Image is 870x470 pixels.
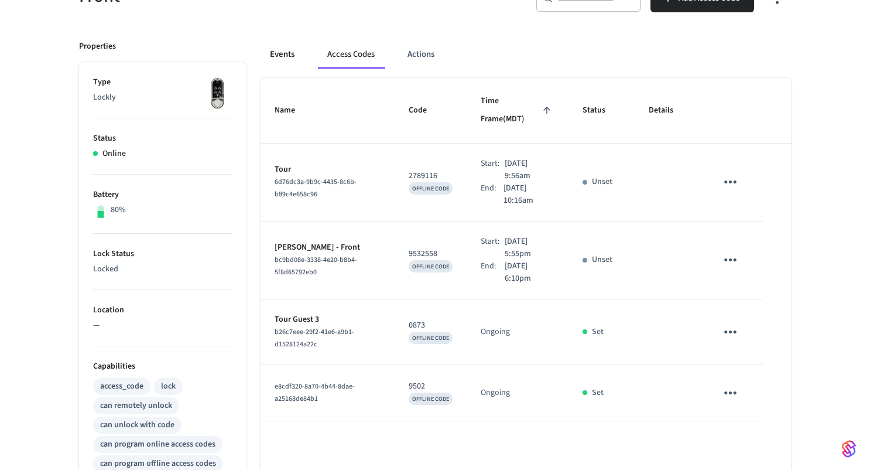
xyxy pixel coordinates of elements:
[275,255,357,277] span: bc9bd08e-3338-4e20-b8b4-5f8d65792eb0
[93,360,232,373] p: Capabilities
[505,158,554,182] p: [DATE] 9:56am
[161,380,176,393] div: lock
[93,91,232,104] p: Lockly
[100,458,216,470] div: can program offline access codes
[275,177,357,199] span: 6d76dc3a-9b9c-4435-8c6b-b89c4e658c96
[261,40,791,69] div: ant example
[412,185,449,193] span: OFFLINE CODE
[412,334,449,342] span: OFFLINE CODE
[93,132,232,145] p: Status
[275,314,381,326] p: Tour Guest 3
[592,326,604,338] p: Set
[409,319,453,332] p: 0873
[412,263,449,271] span: OFFLINE CODE
[275,241,381,254] p: [PERSON_NAME] - Front
[398,40,444,69] button: Actions
[100,400,172,412] div: can remotely unlock
[505,236,554,260] p: [DATE] 5:55pm
[481,92,554,129] span: Time Frame(MDT)
[100,380,143,393] div: access_code
[481,260,505,285] div: End:
[93,76,232,88] p: Type
[467,299,568,365] td: Ongoing
[649,101,689,120] span: Details
[93,319,232,332] p: —
[111,204,126,216] p: 80%
[409,380,453,393] p: 9502
[93,189,232,201] p: Battery
[275,101,310,120] span: Name
[583,101,621,120] span: Status
[93,304,232,316] p: Location
[842,440,856,458] img: SeamLogoGradient.69752ec5.svg
[275,164,381,176] p: Tour
[261,40,304,69] button: Events
[261,78,791,421] table: sticky table
[409,101,442,120] span: Code
[93,248,232,260] p: Lock Status
[481,182,503,207] div: End:
[592,176,612,188] p: Unset
[93,263,232,275] p: Locked
[100,438,215,451] div: can program online access codes
[505,260,554,285] p: [DATE] 6:10pm
[467,365,568,421] td: Ongoing
[102,148,126,160] p: Online
[409,170,453,182] p: 2789116
[79,40,116,53] p: Properties
[481,236,505,260] div: Start:
[592,254,612,266] p: Unset
[275,327,354,349] span: b26c7eee-29f2-41e6-a9b1-d1528124a22c
[412,395,449,403] span: OFFLINE CODE
[592,387,604,399] p: Set
[409,248,453,260] p: 9532558
[100,419,174,431] div: can unlock with code
[203,76,232,111] img: Lockly Vision Lock, Front
[275,382,355,404] span: e8cdf320-8a70-4b44-8dae-a25168de84b1
[481,158,505,182] div: Start:
[318,40,384,69] button: Access Codes
[503,182,554,207] p: [DATE] 10:16am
